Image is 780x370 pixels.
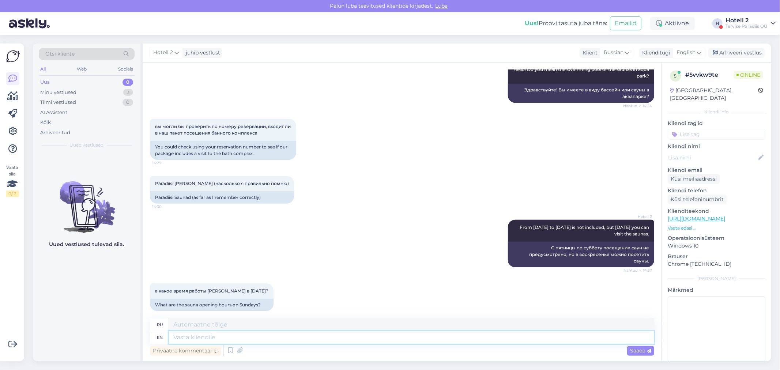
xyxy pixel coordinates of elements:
img: No chats [33,168,140,234]
span: Russian [604,49,623,57]
div: # 5vvkw9te [685,71,734,79]
p: Operatsioonisüsteem [668,234,765,242]
div: 0 [123,99,133,106]
p: Kliendi nimi [668,143,765,150]
span: а какое время работы [PERSON_NAME] в [DATE]? [155,288,268,294]
div: H [712,18,723,29]
button: Emailid [610,16,641,30]
span: 14:30 [152,204,180,209]
div: [GEOGRAPHIC_DATA], [GEOGRAPHIC_DATA] [670,87,758,102]
span: Online [734,71,763,79]
div: 0 / 3 [6,190,19,197]
span: Paradiisi [PERSON_NAME] (насколько я правильно помню) [155,181,289,186]
div: Tervise Paradiis OÜ [726,23,768,29]
div: Hotell 2 [726,18,768,23]
div: ru [157,318,163,331]
div: Minu vestlused [40,89,76,96]
span: 5 [674,73,677,79]
div: Privaatne kommentaar [150,346,221,356]
div: All [39,64,47,74]
div: Paradiisi Saunad (as far as I remember correctly) [150,191,294,204]
div: [PERSON_NAME] [668,275,765,282]
span: Hotell 2 [153,49,173,57]
b: Uus! [525,20,539,27]
span: Luba [433,3,450,9]
div: You could check using your reservation number to see if our package includes a visit to the bath ... [150,141,296,160]
span: Otsi kliente [45,50,75,58]
div: 0 [123,79,133,86]
div: Küsi meiliaadressi [668,174,720,184]
span: Nähtud ✓ 14:24 [623,103,652,109]
a: Hotell 2Tervise Paradiis OÜ [726,18,776,29]
div: Kliendi info [668,109,765,115]
img: Askly Logo [6,49,20,63]
div: Vaata siia [6,164,19,197]
span: From [DATE] to [DATE] is not included, but [DATE] you can visit the saunas. [520,224,650,237]
div: Здравствуйте! Вы имеете в виду бассейн или сауны в аквапарке? [508,84,654,103]
div: Aktiivne [650,17,695,30]
span: Uued vestlused [70,142,104,148]
p: Kliendi telefon [668,187,765,195]
p: Uued vestlused tulevad siia. [49,241,124,248]
p: Kliendi email [668,166,765,174]
a: [URL][DOMAIN_NAME] [668,215,725,222]
div: Web [76,64,88,74]
div: Kõik [40,119,51,126]
span: вы могли бы проверить по номеру резервации, входит ли в наш пакет посещения банного комплекса [155,124,292,136]
div: Proovi tasuta juba täna: [525,19,607,28]
div: Küsi telefoninumbrit [668,195,727,204]
p: Brauser [668,253,765,260]
p: Vaata edasi ... [668,225,765,231]
p: Kliendi tag'id [668,120,765,127]
div: 3 [123,89,133,96]
span: Nähtud ✓ 14:37 [623,268,652,273]
div: С пятницы по субботу посещение саун не предусмотрено, но в воскресенье можно посетить сауны. [508,242,654,267]
span: Hotell 2 [625,214,652,219]
div: Klienditugi [639,49,670,57]
span: English [677,49,696,57]
p: Klienditeekond [668,207,765,215]
div: Socials [117,64,135,74]
p: Chrome [TECHNICAL_ID] [668,260,765,268]
span: 14:40 [152,312,180,317]
div: juhib vestlust [183,49,220,57]
p: Windows 10 [668,242,765,250]
input: Lisa tag [668,129,765,140]
div: Arhiveeritud [40,129,70,136]
div: Klient [580,49,598,57]
div: en [157,331,163,344]
p: Märkmed [668,286,765,294]
div: Tiimi vestlused [40,99,76,106]
div: Arhiveeri vestlus [708,48,765,58]
div: What are the sauna opening hours on Sundays? [150,299,274,311]
span: Saada [630,347,651,354]
input: Lisa nimi [668,154,757,162]
div: Uus [40,79,50,86]
div: AI Assistent [40,109,67,116]
span: 14:29 [152,160,180,166]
